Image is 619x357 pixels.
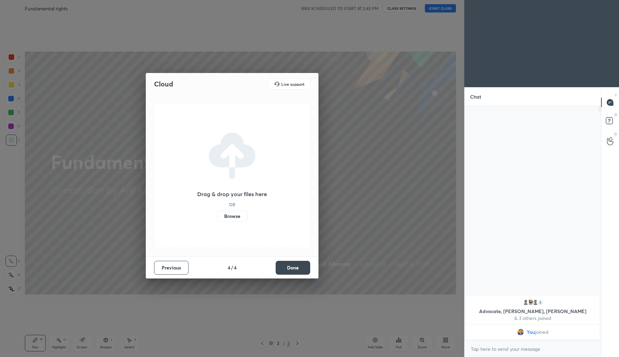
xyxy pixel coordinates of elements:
button: Done [276,261,310,275]
h4: / [231,264,233,271]
h5: OR [229,202,235,207]
h5: Live support [281,82,304,86]
h4: 4 [228,264,230,271]
img: default.png [532,299,539,306]
div: 3 [537,299,544,306]
h3: Drag & drop your files here [197,191,267,197]
h2: Cloud [154,80,173,89]
img: 63fb72e59aca45dbaf7aa6ec3def0940.jpg [527,299,534,306]
span: joined [535,329,549,335]
p: Chat [465,88,487,106]
img: 7fd3a1bea5454cfebe56b01c29204fd9.jpg [517,329,524,336]
h4: 4 [234,264,237,271]
p: D [615,112,617,117]
p: G [614,131,617,137]
div: grid [465,295,601,340]
p: Advocate, [PERSON_NAME], [PERSON_NAME] [470,309,595,314]
p: T [615,93,617,98]
span: You [527,329,535,335]
p: & 3 others joined [470,315,595,321]
img: default.png [522,299,529,306]
button: Previous [154,261,189,275]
